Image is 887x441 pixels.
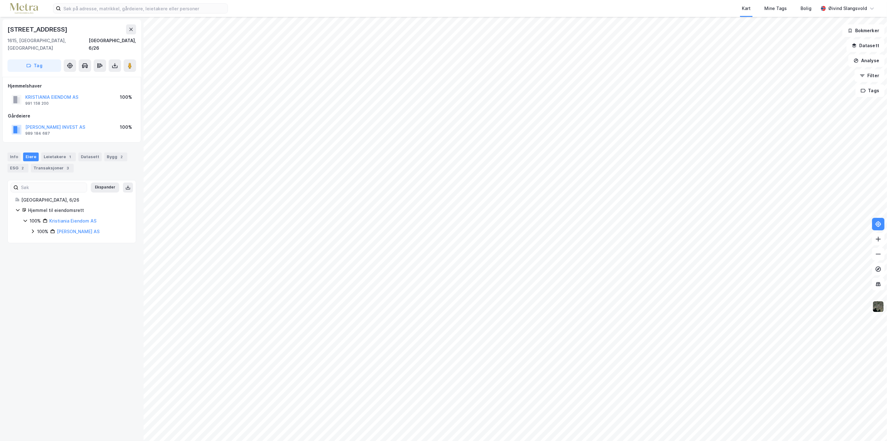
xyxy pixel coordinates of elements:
[49,218,96,223] a: Kristiania Eiendom AS
[10,3,38,14] img: metra-logo.256734c3b2bbffee19d4.png
[30,217,41,225] div: 100%
[846,39,885,52] button: Datasett
[7,164,28,173] div: ESG
[28,207,128,214] div: Hjemmel til eiendomsrett
[57,229,100,234] a: [PERSON_NAME] AS
[20,165,26,171] div: 2
[856,411,887,441] div: Kontrollprogram for chat
[65,165,71,171] div: 3
[18,183,87,192] input: Søk
[120,123,132,131] div: 100%
[61,4,228,13] input: Søk på adresse, matrikkel, gårdeiere, leietakere eller personer
[119,154,125,160] div: 2
[91,183,119,193] button: Ekspander
[7,37,89,52] div: 1615, [GEOGRAPHIC_DATA], [GEOGRAPHIC_DATA]
[848,54,885,67] button: Analyse
[855,84,885,97] button: Tags
[23,153,39,161] div: Eiere
[67,154,73,160] div: 1
[764,5,787,12] div: Mine Tags
[828,5,867,12] div: Øivind Slangsvold
[872,301,884,313] img: 9k=
[842,24,885,37] button: Bokmerker
[742,5,751,12] div: Kart
[856,411,887,441] iframe: Chat Widget
[25,101,49,106] div: 991 158 200
[7,24,69,34] div: [STREET_ADDRESS]
[855,69,885,82] button: Filter
[37,228,48,235] div: 100%
[7,59,61,72] button: Tag
[104,153,127,161] div: Bygg
[8,82,136,90] div: Hjemmelshaver
[25,131,50,136] div: 989 184 687
[120,93,132,101] div: 100%
[31,164,74,173] div: Transaksjoner
[78,153,102,161] div: Datasett
[41,153,76,161] div: Leietakere
[8,112,136,120] div: Gårdeiere
[7,153,21,161] div: Info
[89,37,136,52] div: [GEOGRAPHIC_DATA], 6/26
[801,5,811,12] div: Bolig
[21,196,128,204] div: [GEOGRAPHIC_DATA], 6/26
